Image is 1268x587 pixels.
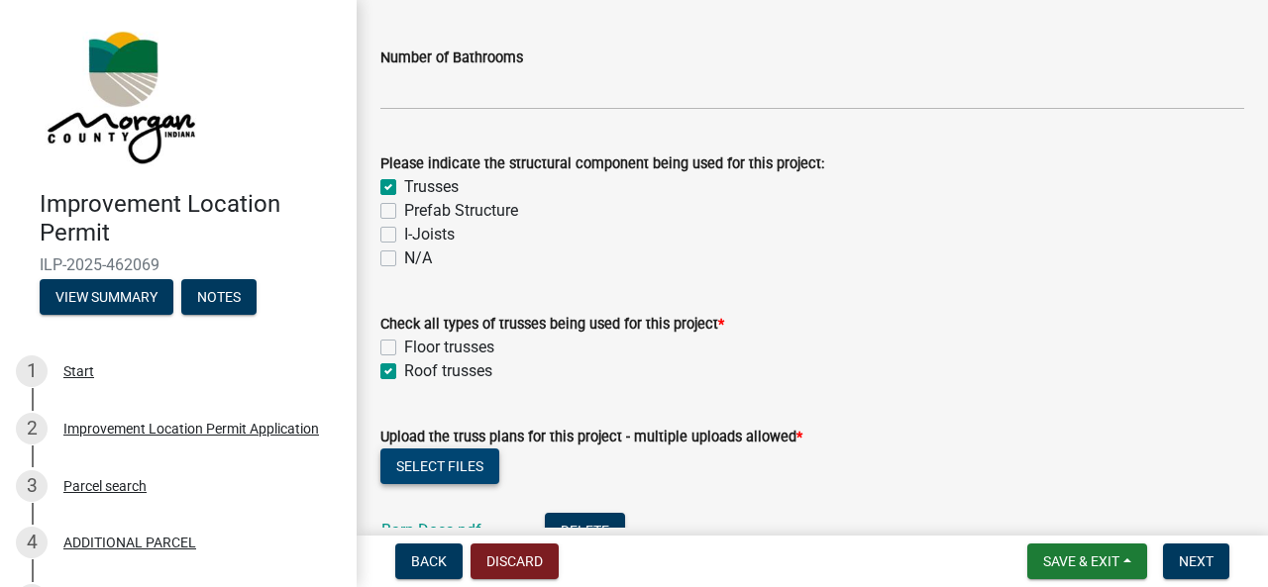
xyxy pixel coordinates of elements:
[545,513,625,548] button: Delete
[63,422,319,436] div: Improvement Location Permit Application
[380,51,523,65] label: Number of Bathrooms
[380,448,499,484] button: Select files
[63,364,94,378] div: Start
[404,175,459,199] label: Trusses
[16,527,48,558] div: 4
[40,255,317,274] span: ILP-2025-462069
[380,318,724,332] label: Check all types of trusses being used for this project
[16,355,48,387] div: 1
[63,479,147,493] div: Parcel search
[471,543,559,579] button: Discard
[181,279,257,315] button: Notes
[381,521,481,539] a: Barn Docs.pdf
[40,290,173,306] wm-modal-confirm: Summary
[40,190,341,247] h4: Improvement Location Permit
[1163,543,1229,579] button: Next
[1027,543,1147,579] button: Save & Exit
[545,523,625,541] wm-modal-confirm: Delete Document
[63,536,196,549] div: ADDITIONAL PARCEL
[40,279,173,315] button: View Summary
[1179,553,1214,569] span: Next
[16,470,48,502] div: 3
[380,431,802,444] label: Upload the truss plans for this project - multiple uploads allowed
[395,543,463,579] button: Back
[181,290,257,306] wm-modal-confirm: Notes
[380,157,824,171] label: Please indicate the structural component being used for this project:
[1043,553,1119,569] span: Save & Exit
[404,199,518,223] label: Prefab Structure
[16,413,48,444] div: 2
[404,246,432,270] label: N/A
[404,223,455,246] label: I-Joists
[404,359,492,383] label: Roof trusses
[40,21,199,169] img: Morgan County, Indiana
[411,553,447,569] span: Back
[404,336,494,359] label: Floor trusses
